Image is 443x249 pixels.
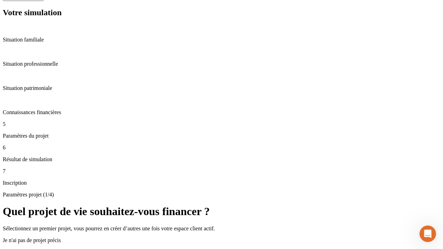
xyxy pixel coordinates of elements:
[3,133,440,139] p: Paramètres du projet
[3,180,440,186] p: Inscription
[3,8,440,17] h2: Votre simulation
[3,121,440,127] p: 5
[3,237,440,243] p: Je n'ai pas de projet précis
[3,85,440,91] p: Situation patrimoniale
[3,156,440,163] p: Résultat de simulation
[3,205,440,218] h1: Quel projet de vie souhaitez-vous financer ?
[3,145,440,151] p: 6
[3,192,440,198] p: Paramètres projet (1/4)
[3,225,215,231] span: Sélectionnez un premier projet, vous pourrez en créer d’autres une fois votre espace client actif.
[419,225,436,242] iframe: Intercom live chat
[3,61,440,67] p: Situation professionnelle
[3,168,440,174] p: 7
[3,109,440,116] p: Connaissances financières
[3,37,440,43] p: Situation familiale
